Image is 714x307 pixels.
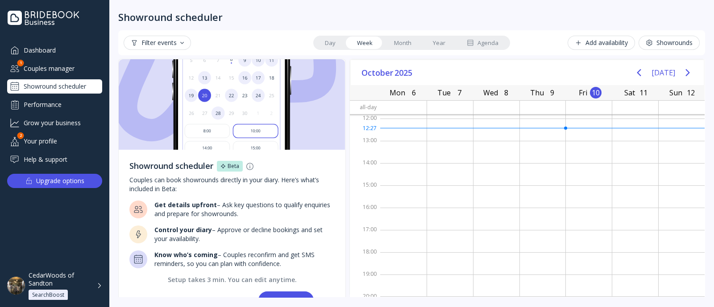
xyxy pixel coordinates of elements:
[383,37,422,49] a: Month
[7,134,102,148] a: Your profile2
[129,176,335,193] div: Couples can book showrounds directly in your diary. Here’s what’s included in Beta:
[7,174,102,188] button: Upgrade options
[154,201,335,218] div: – Ask key questions to qualify enquiries and prepare for showrounds.
[547,87,558,98] div: 9
[652,65,675,81] button: [DATE]
[154,225,212,234] strong: Control your diary
[576,86,590,99] div: Fri
[154,201,217,209] strong: Get details upfront
[501,87,512,98] div: 8
[350,224,380,246] div: 17:00
[622,86,638,99] div: Sat
[7,134,102,148] div: Your profile
[350,291,380,302] div: 20:00
[7,152,102,167] a: Help & support
[17,60,24,66] div: 1
[358,66,417,79] button: October2025
[314,37,346,49] a: Day
[481,86,501,99] div: Wed
[435,86,453,99] div: Tue
[453,87,465,98] div: 7
[131,39,184,46] div: Filter events
[129,160,213,172] div: Showround scheduler
[527,86,547,99] div: Thu
[408,87,419,98] div: 6
[646,39,693,46] div: Showrounds
[387,86,408,99] div: Mon
[575,39,628,46] div: Add availability
[29,271,91,287] div: CedarWoods of Sandton
[350,269,380,291] div: 19:00
[394,66,414,79] span: 2025
[118,11,223,23] div: Showround scheduler
[350,157,380,180] div: 14:00
[124,36,191,50] button: Filter events
[346,37,383,49] a: Week
[350,135,380,157] div: 13:00
[638,87,649,98] div: 11
[350,113,380,135] div: 12:00
[154,225,335,243] div: – Approve or decline bookings and set your availability.
[17,132,24,139] div: 2
[422,37,456,49] a: Year
[32,291,64,299] div: SearchBoost
[228,163,239,170] div: Beta
[467,39,498,47] div: Agenda
[7,277,25,295] img: dpr=2,fit=cover,g=face,w=48,h=48
[129,275,335,284] div: Setup takes 3 min. You can edit anytime.
[639,36,700,50] button: Showrounds
[361,66,394,79] span: October
[154,250,335,268] div: – Couples reconfirm and get SMS reminders, so you can plan with confidence.
[630,64,648,82] button: Previous page
[7,43,102,57] a: Dashboard
[679,64,697,82] button: Next page
[667,86,685,99] div: Sun
[7,61,102,76] div: Couples manager
[685,87,697,98] div: 12
[350,202,380,224] div: 16:00
[7,61,102,76] a: Couples manager1
[590,87,602,98] div: 10
[7,97,102,112] a: Performance
[154,250,218,259] strong: Know who’s coming
[7,79,102,94] a: Showround scheduler
[350,246,380,269] div: 18:00
[350,101,380,114] div: All-day
[350,180,380,202] div: 15:00
[7,115,102,130] a: Grow your business
[36,175,84,187] div: Upgrade options
[568,36,635,50] button: Add availability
